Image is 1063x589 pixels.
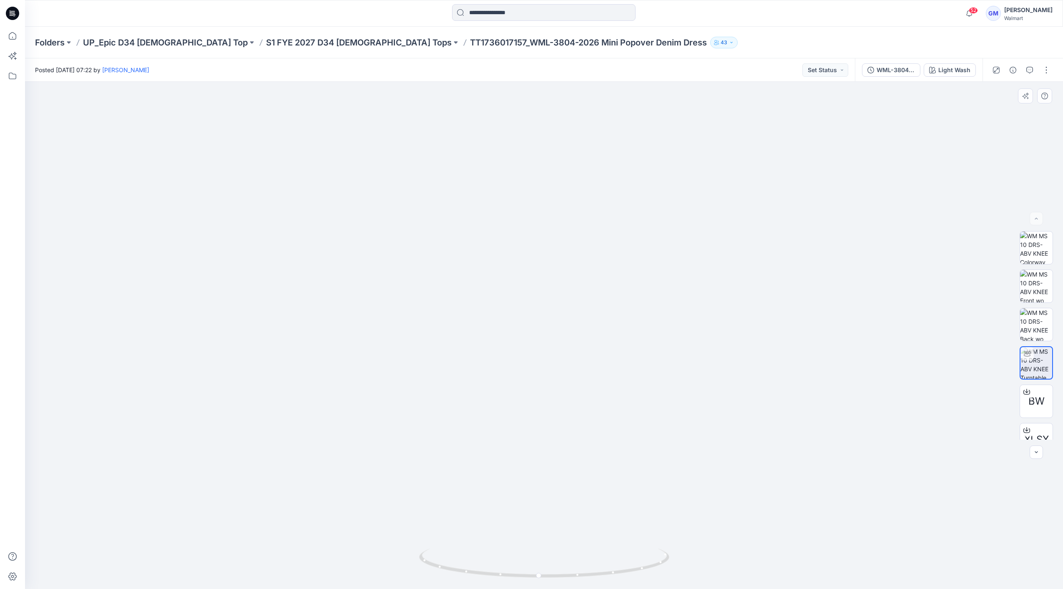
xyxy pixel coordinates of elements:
div: Light Wash [938,65,970,75]
img: WM MS 10 DRS-ABV KNEE Colorway wo Avatar [1020,232,1053,264]
button: Details [1006,63,1020,77]
span: 52 [969,7,978,14]
div: Walmart [1004,15,1053,21]
p: 43 [721,38,727,47]
div: WML-3804-2026_Rev1_Mini Popover Denim Dress-Full Colorway [877,65,915,75]
img: WM MS 10 DRS-ABV KNEE Turntable with Avatar [1020,347,1052,379]
a: [PERSON_NAME] [102,66,149,73]
span: Posted [DATE] 07:22 by [35,65,149,74]
p: TT1736017157_WML-3804-2026 Mini Popover Denim Dress [470,37,707,48]
button: 43 [710,37,738,48]
img: WM MS 10 DRS-ABV KNEE Back wo Avatar [1020,308,1053,341]
button: WML-3804-2026_Rev1_Mini Popover Denim Dress-Full Colorway [862,63,920,77]
div: [PERSON_NAME] [1004,5,1053,15]
a: S1 FYE 2027 D34 [DEMOGRAPHIC_DATA] Tops [266,37,452,48]
span: XLSX [1024,432,1049,447]
span: BW [1028,394,1045,409]
img: WM MS 10 DRS-ABV KNEE Front wo Avatar [1020,270,1053,302]
div: GM [986,6,1001,21]
a: UP_Epic D34 [DEMOGRAPHIC_DATA] Top [83,37,248,48]
a: Folders [35,37,65,48]
button: Light Wash [924,63,976,77]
